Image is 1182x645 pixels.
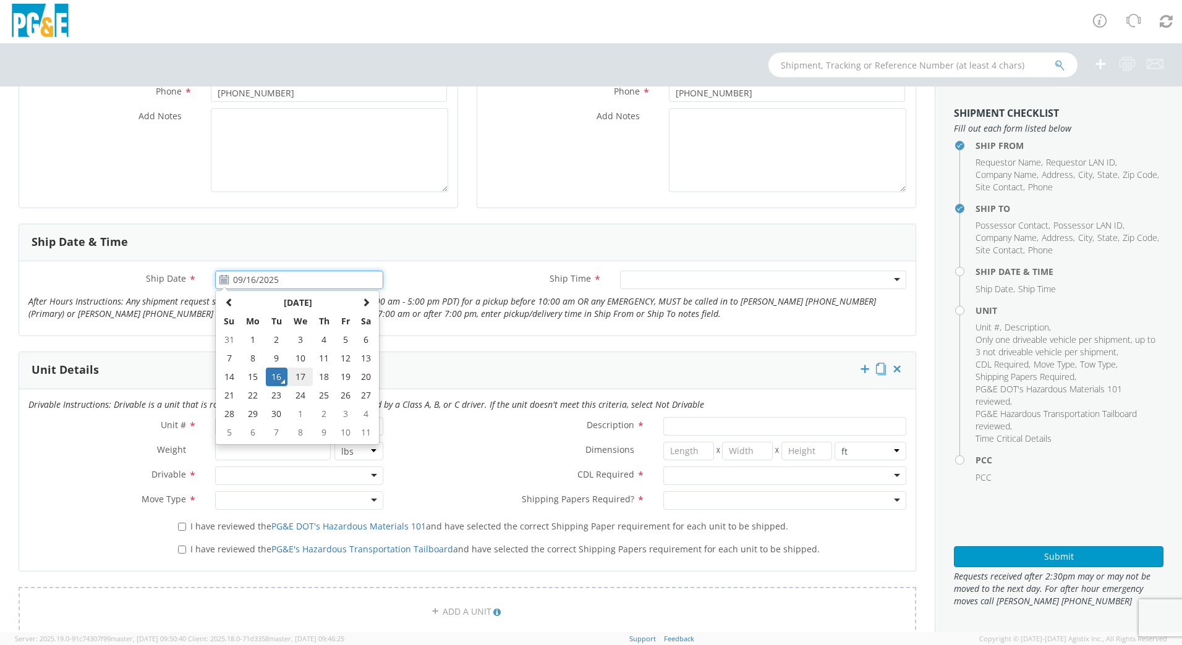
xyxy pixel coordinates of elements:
span: Company Name [976,169,1037,180]
input: Height [781,442,832,460]
span: Client: 2025.18.0-71d3358 [188,634,344,643]
td: 5 [335,331,356,349]
li: , [976,244,1025,256]
span: Description [1005,321,1049,333]
td: 27 [355,386,376,405]
td: 1 [240,331,266,349]
span: State [1097,169,1118,180]
td: 2 [313,405,334,423]
li: , [976,358,1031,371]
input: Length [663,442,714,460]
span: Description [587,419,634,431]
td: 30 [266,405,287,423]
td: 3 [335,405,356,423]
span: CDL Required [976,358,1029,370]
th: Fr [335,312,356,331]
span: Weight [157,444,186,455]
li: , [976,219,1050,232]
td: 8 [287,423,313,442]
span: Phone [156,85,182,97]
span: CDL Required [577,468,634,480]
td: 25 [313,386,334,405]
button: Submit [954,546,1163,567]
td: 26 [335,386,356,405]
span: Ship Date [976,283,1013,295]
li: , [1053,219,1125,232]
img: pge-logo-06675f144f4cfa6a6814.png [9,4,71,40]
td: 4 [355,405,376,423]
span: State [1097,232,1118,243]
span: Phone [614,85,640,97]
span: Phone [1028,181,1053,193]
span: Time Critical Details [976,432,1052,444]
span: Ship Time [550,272,591,284]
li: , [976,408,1160,432]
th: Tu [266,312,287,331]
li: , [976,232,1039,244]
span: Requests received after 2:30pm may or may not be moved to the next day. For after hour emergency ... [954,570,1163,607]
td: 8 [240,349,266,368]
td: 22 [240,386,266,405]
a: PG&E's Hazardous Transportation Tailboard [271,543,453,555]
td: 2 [266,331,287,349]
td: 28 [218,405,240,423]
li: , [1080,358,1118,371]
a: Feedback [664,634,694,643]
li: , [1078,169,1094,181]
span: City [1078,169,1092,180]
span: Tow Type [1080,358,1116,370]
span: Phone [1028,244,1053,256]
h4: Ship From [976,141,1163,150]
span: Requestor LAN ID [1046,156,1115,168]
td: 10 [287,349,313,368]
li: , [1078,232,1094,244]
td: 1 [287,405,313,423]
td: 9 [266,349,287,368]
td: 20 [355,368,376,386]
li: , [1097,169,1120,181]
h4: Ship To [976,204,1163,213]
td: 10 [335,423,356,442]
td: 11 [355,423,376,442]
th: Th [313,312,334,331]
th: Sa [355,312,376,331]
li: , [976,334,1160,358]
span: Only one driveable vehicle per shipment, up to 3 not driveable vehicle per shipment [976,334,1155,358]
li: , [976,283,1015,295]
span: Previous Month [225,298,234,306]
td: 24 [287,386,313,405]
span: PG&E DOT's Hazardous Materials 101 reviewed [976,383,1122,407]
span: Zip Code [1123,232,1157,243]
span: Drivable [151,468,186,480]
li: , [976,383,1160,408]
td: 29 [240,405,266,423]
span: Possessor LAN ID [1053,219,1123,231]
td: 6 [355,331,376,349]
td: 12 [335,349,356,368]
li: , [1042,232,1075,244]
span: Address [1042,232,1073,243]
i: After Hours Instructions: Any shipment request submitted after normal business hours (7:00 am - 5... [28,295,876,319]
span: City [1078,232,1092,243]
span: Company Name [976,232,1037,243]
td: 7 [218,349,240,368]
td: 5 [218,423,240,442]
span: I have reviewed the and have selected the correct Shipping Papers requirement for each unit to be... [190,543,820,555]
span: Shipping Papers Required [976,371,1074,382]
a: ADD A UNIT [19,587,916,636]
a: PG&E DOT's Hazardous Materials 101 [271,520,426,532]
a: Support [629,634,656,643]
td: 21 [218,386,240,405]
span: Unit # [976,321,1000,333]
input: Width [722,442,773,460]
input: Shipment, Tracking or Reference Number (at least 4 chars) [768,53,1078,77]
td: 11 [313,349,334,368]
span: Requestor Name [976,156,1041,168]
h3: Unit Details [32,364,99,376]
span: Copyright © [DATE]-[DATE] Agistix Inc., All Rights Reserved [979,634,1167,644]
span: master, [DATE] 09:46:25 [269,634,344,643]
li: , [1046,156,1117,169]
td: 14 [218,368,240,386]
h4: PCC [976,455,1163,465]
strong: Shipment Checklist [954,106,1059,120]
